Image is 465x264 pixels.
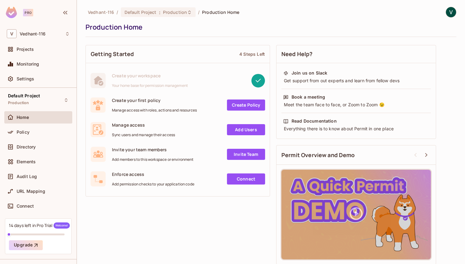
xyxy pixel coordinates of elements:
[112,97,197,103] span: Create your first policy
[112,122,175,128] span: Manage access
[159,10,161,15] span: :
[446,7,456,17] img: Vedhant Agarwal
[112,108,197,113] span: Manage access with roles, actions and resources
[7,29,17,38] span: V
[283,102,429,108] div: Meet the team face to face, or Zoom to Zoom 😉
[17,115,29,120] span: Home
[6,7,17,18] img: SReyMgAAAABJRU5ErkJggg==
[227,149,265,160] a: Invite Team
[112,157,194,162] span: Add members to this workspace or environment
[20,31,46,36] span: Workspace: Vedhant-116
[292,118,337,124] div: Read Documentation
[112,83,188,88] span: Your home base for permission management
[112,147,194,152] span: Invite your team members
[112,73,188,79] span: Create your workspace
[17,76,34,81] span: Settings
[17,174,37,179] span: Audit Log
[281,151,355,159] span: Permit Overview and Demo
[85,22,453,32] div: Production Home
[91,50,134,58] span: Getting Started
[283,126,429,132] div: Everything there is to know about Permit in one place
[227,124,265,135] a: Add Users
[292,94,325,100] div: Book a meeting
[17,204,34,209] span: Connect
[202,9,239,15] span: Production Home
[283,78,429,84] div: Get support from out experts and learn from fellow devs
[112,182,194,187] span: Add permission checks to your application code
[227,173,265,185] a: Connect
[292,70,327,76] div: Join us on Slack
[112,171,194,177] span: Enforce access
[17,130,30,135] span: Policy
[9,222,70,229] div: 14 days left in Pro Trial
[17,159,36,164] span: Elements
[117,9,118,15] li: /
[227,100,265,111] a: Create Policy
[17,62,39,67] span: Monitoring
[239,51,265,57] div: 4 Steps Left
[23,9,33,16] div: Pro
[281,50,313,58] span: Need Help?
[8,100,29,105] span: Production
[9,240,43,250] button: Upgrade
[163,9,187,15] span: Production
[198,9,200,15] li: /
[112,132,175,137] span: Sync users and manage their access
[17,47,34,52] span: Projects
[125,9,157,15] span: Default Project
[54,222,70,229] span: Welcome!
[88,9,114,15] span: the active workspace
[8,93,40,98] span: Default Project
[17,144,36,149] span: Directory
[17,189,45,194] span: URL Mapping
